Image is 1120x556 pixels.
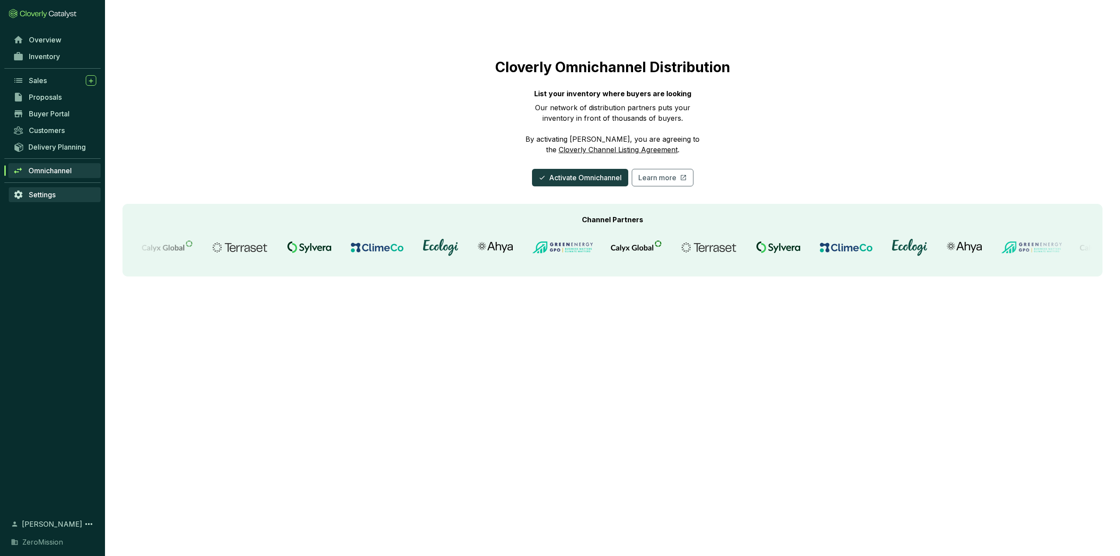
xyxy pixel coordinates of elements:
[9,123,101,138] a: Customers
[9,32,101,47] a: Overview
[9,187,101,202] a: Settings
[681,242,737,253] img: Terraset logo
[525,102,700,155] div: Our network of distribution partners puts your inventory in front of thousands of buyers. By acti...
[525,88,700,102] div: List your inventory where buyers are looking
[423,239,458,256] img: Ecologi logo
[28,143,86,151] span: Delivery Planning
[22,519,82,529] span: [PERSON_NAME]
[29,190,56,199] span: Settings
[9,90,101,105] a: Proposals
[9,106,101,121] a: Buyer Portal
[9,73,101,88] a: Sales
[29,109,70,118] span: Buyer Portal
[478,242,513,253] img: Ahya logo
[29,126,65,135] span: Customers
[29,35,61,44] span: Overview
[532,241,613,253] img: GPO logo
[1001,241,1082,253] img: GPO logo
[212,242,268,253] img: Terraset logo
[29,52,60,61] span: Inventory
[133,214,1092,225] div: Channel Partners
[122,240,192,254] img: Calyx logo
[351,243,403,252] img: Climeco logo
[9,49,101,64] a: Inventory
[638,172,676,183] span: Learn more
[591,240,661,254] img: Calyx logo
[495,57,730,78] h1: Cloverly Omnichannel Distribution
[8,163,101,178] a: Omnichannel
[820,243,872,252] img: Climeco logo
[9,140,101,154] a: Delivery Planning
[549,172,622,183] span: Activate Omnichannel
[22,537,63,547] span: ZeroMission
[29,76,47,85] span: Sales
[947,242,982,253] img: Ahya logo
[756,241,800,253] img: Sylvera logo
[287,241,331,253] img: Sylvera logo
[892,239,927,256] img: Ecologi logo
[532,169,628,186] button: Activate Omnichannel
[559,145,678,154] a: Cloverly Channel Listing Agreement
[28,166,72,175] span: Omnichannel
[29,93,62,101] span: Proposals
[632,169,693,186] button: Learn more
